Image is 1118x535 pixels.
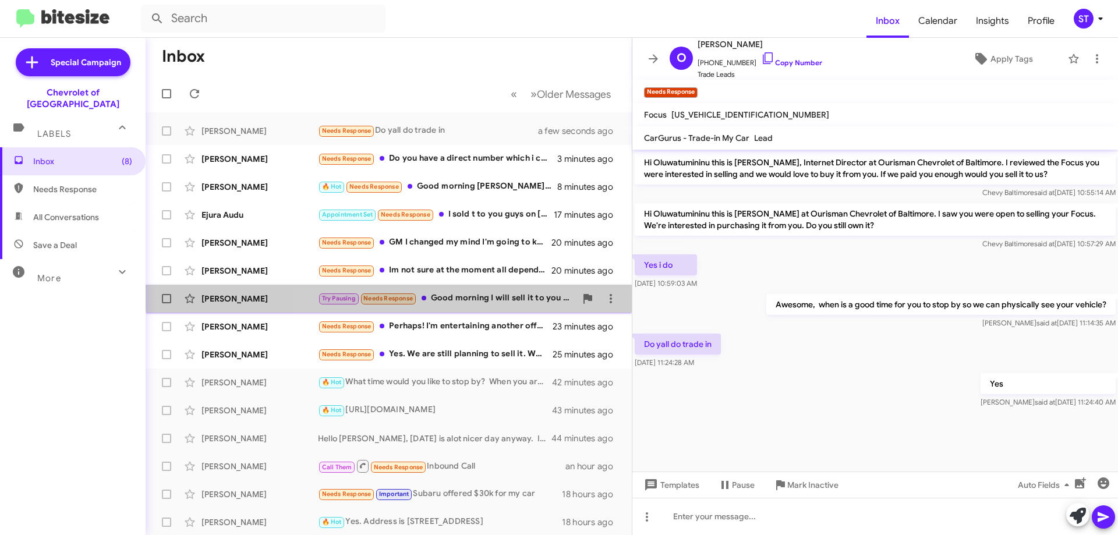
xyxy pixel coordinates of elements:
span: Lead [754,133,773,143]
div: Im not sure at the moment all depends on price [318,264,553,277]
div: 20 minutes ago [553,237,622,249]
span: Chevy Baltimore [DATE] 10:57:29 AM [982,239,1116,248]
p: Yes [981,373,1116,394]
div: ST [1074,9,1094,29]
span: Save a Deal [33,239,77,251]
div: 42 minutes ago [553,377,622,388]
div: [PERSON_NAME] [201,265,318,277]
div: Yes. Address is [STREET_ADDRESS] [318,515,562,529]
div: 18 hours ago [562,488,622,500]
div: Yes. We are still planning to sell it. What is your offer? [318,348,553,361]
div: Do you have a direct number which i can contact you? [318,152,557,165]
button: ST [1064,9,1105,29]
div: [PERSON_NAME] [201,516,318,528]
span: Appointment Set [322,211,373,218]
span: Needs Response [374,463,423,471]
span: Special Campaign [51,56,121,68]
span: [PERSON_NAME] [DATE] 11:24:40 AM [981,398,1116,406]
div: Inbound Call [318,459,565,473]
span: Mark Inactive [787,474,838,495]
div: Good morning I will sell it to you I want to keep the car until the end of this month is that oka... [318,292,576,305]
div: an hour ago [565,460,622,472]
div: [URL][DOMAIN_NAME] [318,403,553,417]
span: said at [1035,398,1055,406]
p: Hi Oluwatumininu this is [PERSON_NAME], Internet Director at Ourisman Chevrolet of Baltimore. I r... [635,152,1116,185]
div: Hello [PERSON_NAME], [DATE] is alot nicer day anyway. I need to check and see if they have a spec... [318,433,553,444]
span: said at [1036,318,1057,327]
span: Needs Response [349,183,399,190]
div: I sold t to you guys on [DATE], [DATE], I don't have my check [318,208,554,221]
div: GM I changed my mind I'm going to keep it [318,236,553,249]
div: a few seconds ago [553,125,622,137]
span: Pause [732,474,755,495]
span: 🔥 Hot [322,378,342,386]
span: » [530,87,537,101]
span: Needs Response [322,350,372,358]
input: Search [141,5,385,33]
div: 3 minutes ago [557,153,622,165]
span: [US_VEHICLE_IDENTIFICATION_NUMBER] [671,109,829,120]
span: Trade Leads [698,69,822,80]
span: [PERSON_NAME] [698,37,822,51]
span: Needs Response [381,211,430,218]
span: Older Messages [537,88,611,101]
span: 🔥 Hot [322,183,342,190]
span: CarGurus - Trade-in My Car [644,133,749,143]
div: Perhaps! I'm entertaining another offer as well. My concern is that Baltimore is quite far from m... [318,320,553,333]
div: [PERSON_NAME] [201,433,318,444]
div: [PERSON_NAME] [201,488,318,500]
span: Needs Response [33,183,132,195]
span: (8) [122,155,132,167]
div: [PERSON_NAME] [201,377,318,388]
div: Subaru offered $30k for my car [318,487,562,501]
div: [PERSON_NAME] [201,460,318,472]
span: Needs Response [322,155,372,162]
div: 8 minutes ago [557,181,622,193]
span: Needs Response [322,127,372,134]
span: [DATE] 11:24:28 AM [635,358,694,367]
button: Pause [709,474,764,495]
span: [PHONE_NUMBER] [698,51,822,69]
span: Auto Fields [1018,474,1074,495]
div: [PERSON_NAME] [201,293,318,304]
div: 44 minutes ago [553,433,622,444]
span: Important [379,490,409,498]
span: Needs Response [322,267,372,274]
span: Apply Tags [990,48,1033,69]
span: Chevy Baltimore [DATE] 10:55:14 AM [982,188,1116,197]
div: 43 minutes ago [553,405,622,416]
span: « [511,87,517,101]
nav: Page navigation example [504,82,618,106]
div: 23 minutes ago [553,321,622,332]
span: 🔥 Hot [322,406,342,414]
h1: Inbox [162,47,205,66]
div: 17 minutes ago [554,209,622,221]
div: 20 minutes ago [553,265,622,277]
div: Good morning [PERSON_NAME]. I'm sorry I didn't respond [DATE]. My wife is currently 8 months preg... [318,180,557,193]
span: Call Them [322,463,352,471]
div: [PERSON_NAME] [201,125,318,137]
a: Special Campaign [16,48,130,76]
a: Calendar [909,4,967,38]
span: said at [1034,188,1055,197]
p: Yes i do [635,254,697,275]
span: O [677,49,687,68]
div: [PERSON_NAME] [201,321,318,332]
a: Insights [967,4,1018,38]
a: Inbox [866,4,909,38]
p: Do yall do trade in [635,334,721,355]
button: Auto Fields [1009,474,1083,495]
span: Labels [37,129,71,139]
div: [PERSON_NAME] [201,153,318,165]
div: What time would you like to stop by? When you arrive ask for [PERSON_NAME] [318,375,553,389]
span: Needs Response [322,239,372,246]
div: Ejura Audu [201,209,318,221]
span: All Conversations [33,211,99,223]
div: [PERSON_NAME] [201,237,318,249]
span: Templates [642,474,699,495]
p: Awesome, when is a good time for you to stop by so we can physically see your vehicle? [766,294,1116,315]
span: Focus [644,109,667,120]
p: Hi Oluwatumininu this is [PERSON_NAME] at Ourisman Chevrolet of Baltimore. I saw you were open to... [635,203,1116,236]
